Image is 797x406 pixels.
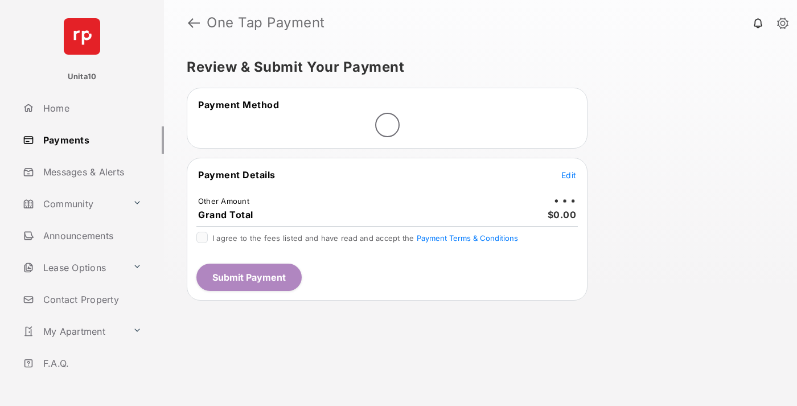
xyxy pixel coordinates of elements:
[196,264,302,291] button: Submit Payment
[64,18,100,55] img: svg+xml;base64,PHN2ZyB4bWxucz0iaHR0cDovL3d3dy53My5vcmcvMjAwMC9zdmciIHdpZHRoPSI2NCIgaGVpZ2h0PSI2NC...
[18,254,128,281] a: Lease Options
[198,196,250,206] td: Other Amount
[18,350,164,377] a: F.A.Q.
[18,158,164,186] a: Messages & Alerts
[561,170,576,180] span: Edit
[198,169,276,181] span: Payment Details
[18,286,164,313] a: Contact Property
[18,126,164,154] a: Payments
[68,71,97,83] p: Unita10
[187,60,765,74] h5: Review & Submit Your Payment
[561,169,576,181] button: Edit
[207,16,325,30] strong: One Tap Payment
[18,222,164,249] a: Announcements
[417,233,518,243] button: I agree to the fees listed and have read and accept the
[18,318,128,345] a: My Apartment
[198,209,253,220] span: Grand Total
[548,209,577,220] span: $0.00
[18,95,164,122] a: Home
[18,190,128,218] a: Community
[212,233,518,243] span: I agree to the fees listed and have read and accept the
[198,99,279,110] span: Payment Method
